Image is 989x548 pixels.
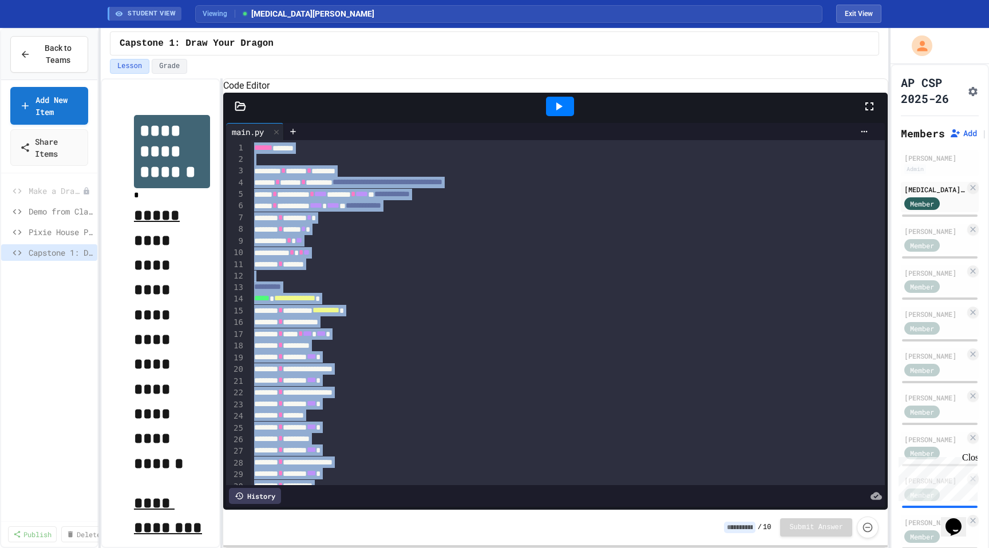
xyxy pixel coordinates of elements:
[226,224,245,235] div: 8
[8,526,57,542] a: Publish
[29,226,93,238] span: Pixie House Practice
[904,153,975,163] div: [PERSON_NAME]
[241,8,374,20] span: [MEDICAL_DATA][PERSON_NAME]
[780,518,852,537] button: Submit Answer
[110,59,149,74] button: Lesson
[226,340,245,352] div: 18
[763,523,771,532] span: 10
[910,407,934,417] span: Member
[226,481,245,493] div: 30
[982,126,987,140] span: |
[904,392,965,403] div: [PERSON_NAME]
[904,434,965,444] div: [PERSON_NAME]
[910,323,934,333] span: Member
[82,187,90,195] div: Unpublished
[904,226,965,236] div: [PERSON_NAME]
[967,84,979,97] button: Assignment Settings
[226,434,245,446] div: 26
[226,352,245,364] div: 19
[226,387,245,399] div: 22
[910,281,934,292] span: Member
[10,129,88,166] a: Share Items
[226,399,245,411] div: 23
[226,126,270,138] div: main.py
[29,205,93,217] span: Demo from Class (don't do until we discuss)
[128,9,176,19] span: STUDENT VIEW
[152,59,187,74] button: Grade
[941,502,978,537] iframe: chat widget
[904,517,965,527] div: [PERSON_NAME]
[5,5,79,73] div: Chat with us now!Close
[910,240,934,251] span: Member
[226,236,245,247] div: 9
[857,517,879,538] button: Force resubmission of student's answer (Admin only)
[904,309,965,319] div: [PERSON_NAME]
[203,9,235,19] span: Viewing
[226,154,245,165] div: 2
[226,411,245,422] div: 24
[910,198,934,209] span: Member
[226,293,245,305] div: 14
[226,469,245,481] div: 29
[226,446,245,457] div: 27
[226,423,245,434] div: 25
[223,79,888,93] h6: Code Editor
[910,531,934,542] span: Member
[226,212,245,224] div: 7
[901,125,945,141] h2: Members
[226,376,245,387] div: 21
[789,523,843,532] span: Submit Answer
[120,37,274,50] span: Capstone 1: Draw Your Dragon
[10,87,88,125] a: Add New Item
[910,448,934,458] span: Member
[226,142,245,154] div: 1
[904,351,965,361] div: [PERSON_NAME]
[226,247,245,259] div: 10
[61,526,106,542] a: Delete
[904,164,926,174] div: Admin
[226,329,245,340] div: 17
[758,523,762,532] span: /
[910,365,934,375] span: Member
[894,452,978,501] iframe: chat widget
[226,271,245,282] div: 12
[226,282,245,293] div: 13
[904,184,965,194] div: [MEDICAL_DATA][PERSON_NAME]
[226,317,245,328] div: 16
[226,165,245,177] div: 3
[226,364,245,375] div: 20
[29,247,93,259] span: Capstone 1: Draw Your Dragon
[10,36,88,73] button: Back to Teams
[226,305,245,317] div: 15
[226,189,245,200] div: 5
[836,5,881,23] button: Exit student view
[904,268,965,278] div: [PERSON_NAME]
[226,259,245,271] div: 11
[901,74,963,106] h1: AP CSP 2025-26
[37,42,78,66] span: Back to Teams
[226,123,284,140] div: main.py
[950,128,977,139] button: Add
[29,185,82,197] span: Make a Dragon
[900,33,935,59] div: My Account
[229,488,281,504] div: History
[226,177,245,189] div: 4
[226,458,245,469] div: 28
[226,200,245,212] div: 6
